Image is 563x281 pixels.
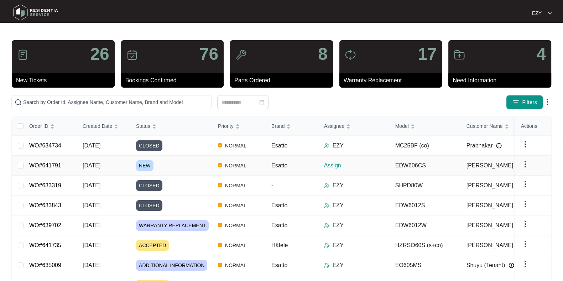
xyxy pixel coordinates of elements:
[222,181,249,190] span: NORMAL
[390,136,461,156] td: MC25BF (co)
[333,181,344,190] p: EZY
[222,161,249,170] span: NORMAL
[466,122,503,130] span: Customer Name
[15,99,22,106] img: search-icon
[83,122,112,130] span: Created Date
[271,262,287,268] span: Esatto
[345,49,356,61] img: icon
[266,117,318,136] th: Brand
[235,49,247,61] img: icon
[466,181,518,190] span: [PERSON_NAME]...
[521,160,530,168] img: dropdown arrow
[125,76,224,85] p: Bookings Confirmed
[222,141,249,150] span: NORMAL
[212,117,266,136] th: Priority
[234,76,333,85] p: Parts Ordered
[136,160,153,171] span: NEW
[222,241,249,250] span: NORMAL
[136,122,150,130] span: Status
[324,122,345,130] span: Assignee
[333,261,344,270] p: EZY
[218,203,222,207] img: Vercel Logo
[126,49,138,61] img: icon
[136,200,162,211] span: CLOSED
[466,241,514,250] span: [PERSON_NAME]
[23,98,208,106] input: Search by Order Id, Assignee Name, Customer Name, Brand and Model
[318,46,328,63] p: 8
[136,180,162,191] span: CLOSED
[17,49,28,61] img: icon
[324,161,390,170] p: Assign
[24,117,77,136] th: Order ID
[136,260,207,271] span: ADDITIONAL INFORMATION
[521,140,530,149] img: dropdown arrow
[136,240,169,251] span: ACCEPTED
[324,262,330,268] img: Assigner Icon
[11,2,61,23] img: residentia service logo
[83,222,100,228] span: [DATE]
[506,95,543,109] button: filter iconFilters
[222,201,249,210] span: NORMAL
[218,122,234,130] span: Priority
[271,142,287,149] span: Esatto
[521,180,530,188] img: dropdown arrow
[271,202,287,208] span: Esatto
[548,11,552,15] img: dropdown arrow
[536,46,546,63] p: 4
[83,242,100,248] span: [DATE]
[390,176,461,196] td: SHPD80W
[83,142,100,149] span: [DATE]
[395,122,409,130] span: Model
[199,46,218,63] p: 76
[29,162,61,168] a: WO#641791
[466,161,514,170] span: [PERSON_NAME]
[521,200,530,208] img: dropdown arrow
[90,46,109,63] p: 26
[29,202,61,208] a: WO#633843
[271,122,285,130] span: Brand
[218,223,222,227] img: Vercel Logo
[453,76,551,85] p: Need Information
[29,122,48,130] span: Order ID
[390,196,461,215] td: EDW6012S
[29,182,61,188] a: WO#633319
[522,99,537,106] span: Filters
[532,10,542,17] p: EZY
[324,183,330,188] img: Assigner Icon
[390,215,461,235] td: EDW6012W
[333,241,344,250] p: EZY
[466,141,493,150] span: Prabhakar
[543,98,552,106] img: dropdown arrow
[218,243,222,247] img: Vercel Logo
[130,117,212,136] th: Status
[390,235,461,255] td: HZRSO60S (s+co)
[515,117,551,136] th: Actions
[418,46,437,63] p: 17
[324,143,330,149] img: Assigner Icon
[29,142,61,149] a: WO#634734
[521,260,530,268] img: dropdown arrow
[344,76,442,85] p: Warranty Replacement
[29,222,61,228] a: WO#639702
[466,221,514,230] span: [PERSON_NAME]
[29,262,61,268] a: WO#635009
[222,221,249,230] span: NORMAL
[218,143,222,147] img: Vercel Logo
[333,141,344,150] p: EZY
[496,143,502,149] img: Info icon
[218,183,222,187] img: Vercel Logo
[271,162,287,168] span: Esatto
[29,242,61,248] a: WO#641735
[333,201,344,210] p: EZY
[271,222,287,228] span: Esatto
[83,182,100,188] span: [DATE]
[136,140,162,151] span: CLOSED
[390,255,461,275] td: EO605MS
[509,262,514,268] img: Info icon
[390,156,461,176] td: EDW606CS
[77,117,130,136] th: Created Date
[83,162,100,168] span: [DATE]
[466,261,505,270] span: Shuyu (Tenant)
[333,221,344,230] p: EZY
[461,117,532,136] th: Customer Name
